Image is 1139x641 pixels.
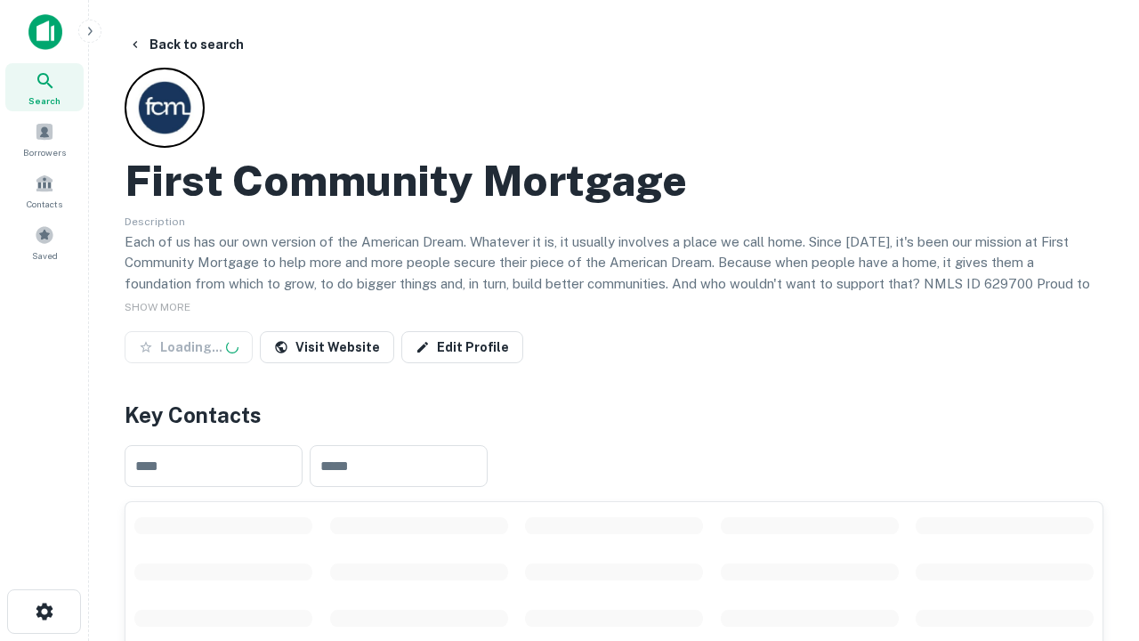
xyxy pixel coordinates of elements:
p: Each of us has our own version of the American Dream. Whatever it is, it usually involves a place... [125,231,1103,315]
h4: Key Contacts [125,399,1103,431]
button: Back to search [121,28,251,61]
a: Search [5,63,84,111]
span: Saved [32,248,58,263]
iframe: Chat Widget [1050,442,1139,527]
span: Borrowers [23,145,66,159]
a: Edit Profile [401,331,523,363]
span: Description [125,215,185,228]
a: Saved [5,218,84,266]
span: SHOW MORE [125,301,190,313]
a: Borrowers [5,115,84,163]
span: Contacts [27,197,62,211]
span: Search [28,93,61,108]
h2: First Community Mortgage [125,155,687,207]
a: Visit Website [260,331,394,363]
a: Contacts [5,166,84,215]
img: capitalize-icon.png [28,14,62,50]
